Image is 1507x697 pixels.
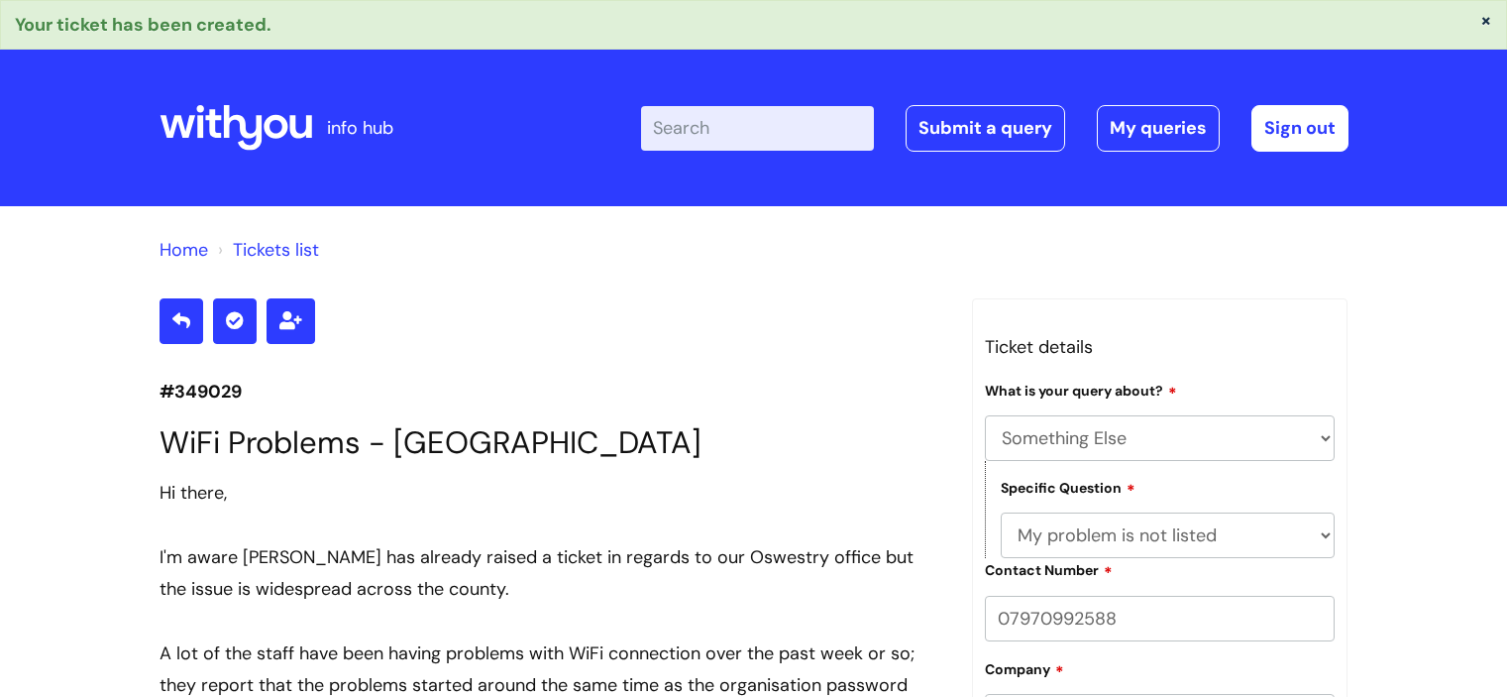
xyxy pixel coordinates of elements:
h1: WiFi Problems - [GEOGRAPHIC_DATA] [160,424,942,461]
label: Contact Number [985,559,1113,579]
a: Home [160,238,208,262]
label: What is your query about? [985,380,1177,400]
label: Specific Question [1001,477,1135,497]
label: Company [985,658,1064,678]
input: Search [641,106,874,150]
button: × [1480,11,1492,29]
div: Hi there, [160,477,942,509]
li: Solution home [160,234,208,266]
a: My queries [1097,105,1220,151]
div: I'm aware [PERSON_NAME] has already raised a ticket in regards to our Oswestry office but the iss... [160,541,942,606]
p: #349029 [160,376,942,407]
p: info hub [327,112,393,144]
div: | - [641,105,1348,151]
a: Tickets list [233,238,319,262]
a: Sign out [1251,105,1348,151]
a: Submit a query [906,105,1065,151]
li: Tickets list [213,234,319,266]
h3: Ticket details [985,331,1336,363]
